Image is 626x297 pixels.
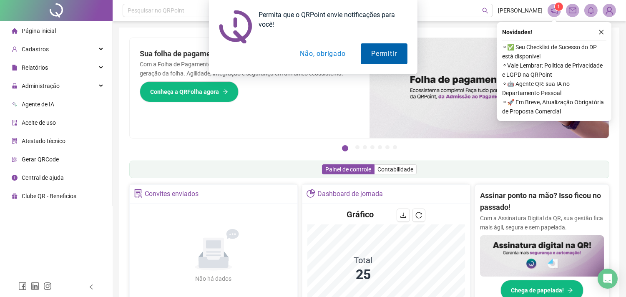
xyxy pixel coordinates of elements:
span: pie-chart [307,189,315,198]
span: facebook [18,282,27,290]
button: Conheça a QRFolha agora [140,81,239,102]
span: Aceite de uso [22,119,56,126]
h4: Gráfico [347,209,374,220]
span: Gerar QRCode [22,156,59,163]
span: left [88,284,94,290]
button: 6 [385,145,390,149]
span: solution [12,138,18,144]
span: Conheça a QRFolha agora [150,87,219,96]
img: notification icon [219,10,252,43]
h2: Assinar ponto na mão? Isso ficou no passado! [480,190,604,214]
button: 4 [370,145,375,149]
span: Central de ajuda [22,174,64,181]
span: arrow-right [567,287,573,293]
span: Painel de controle [325,166,371,173]
button: 1 [342,145,348,151]
div: Dashboard de jornada [317,187,383,201]
button: 3 [363,145,367,149]
span: download [400,212,407,219]
div: Não há dados [175,274,252,283]
span: lock [12,83,18,89]
span: ⚬ 🚀 Em Breve, Atualização Obrigatória de Proposta Comercial [502,98,606,116]
button: Permitir [361,43,407,64]
div: Convites enviados [145,187,199,201]
div: Permita que o QRPoint envie notificações para você! [252,10,407,29]
span: Chega de papelada! [511,286,564,295]
span: qrcode [12,156,18,162]
button: 2 [355,145,360,149]
div: Open Intercom Messenger [598,269,618,289]
span: solution [134,189,143,198]
span: reload [415,212,422,219]
span: Agente de IA [22,101,54,108]
span: Administração [22,83,60,89]
span: ⚬ 🤖 Agente QR: sua IA no Departamento Pessoal [502,79,606,98]
button: Não, obrigado [289,43,356,64]
button: 7 [393,145,397,149]
span: info-circle [12,175,18,181]
button: 5 [378,145,382,149]
span: Clube QR - Beneficios [22,193,76,199]
img: banner%2F02c71560-61a6-44d4-94b9-c8ab97240462.png [480,235,604,277]
span: Contabilidade [377,166,413,173]
span: linkedin [31,282,39,290]
p: Com a Assinatura Digital da QR, sua gestão fica mais ágil, segura e sem papelada. [480,214,604,232]
span: instagram [43,282,52,290]
span: gift [12,193,18,199]
span: audit [12,120,18,126]
span: Atestado técnico [22,138,65,144]
span: arrow-right [222,89,228,95]
img: banner%2F8d14a306-6205-4263-8e5b-06e9a85ad873.png [370,38,609,138]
